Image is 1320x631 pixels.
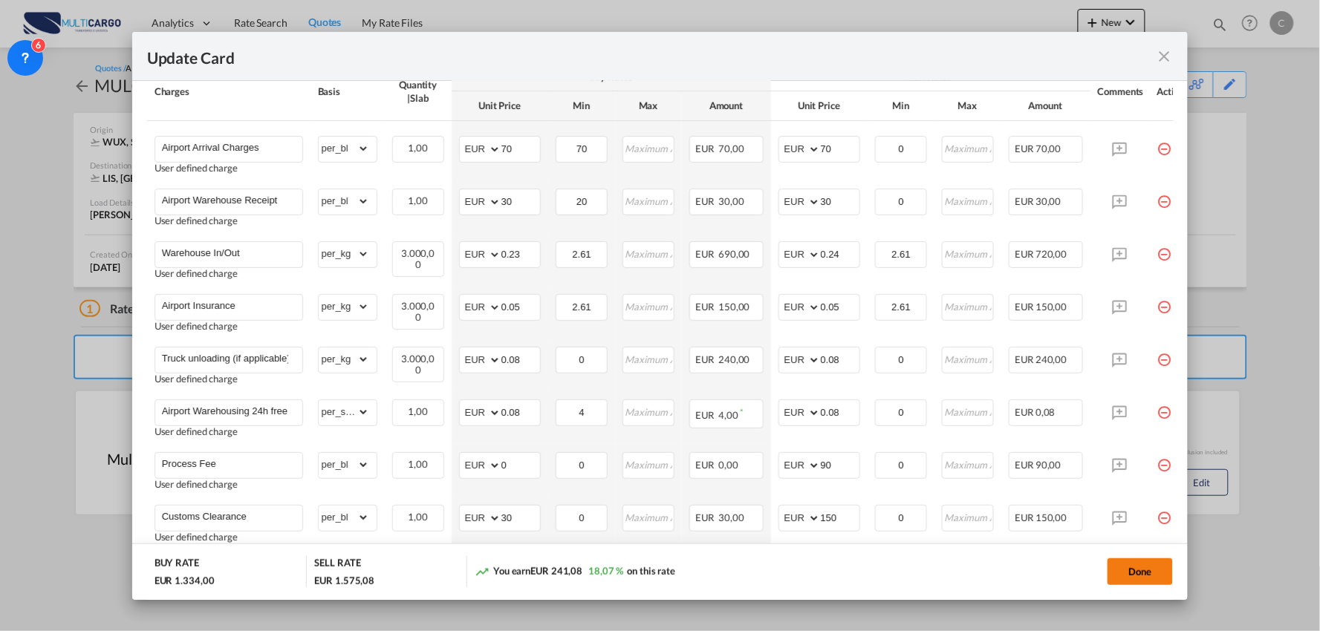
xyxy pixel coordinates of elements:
[718,353,750,365] span: 240,00
[1157,189,1172,203] md-icon: icon-minus-circle-outline red-400-fg pt-7
[530,565,582,577] span: EUR 241,08
[155,453,302,475] md-input-container: Process Fee
[501,347,540,370] input: 0.08
[1157,294,1172,309] md-icon: icon-minus-circle-outline red-400-fg pt-7
[1157,136,1172,151] md-icon: icon-minus-circle-outline red-400-fg pt-7
[155,373,303,385] div: User defined charge
[943,189,993,212] input: Maximum Amount
[868,91,934,120] th: Min
[877,242,926,264] input: Minimum Amount
[162,137,302,159] input: Charge Name
[682,91,771,120] th: Amount
[319,453,369,477] select: per_bl
[162,400,302,422] input: Charge Name
[718,511,744,523] span: 30,00
[1001,91,1090,120] th: Amount
[1090,62,1150,120] th: Comments
[408,194,428,206] span: 1,00
[696,511,717,523] span: EUR
[821,295,859,317] input: 0.05
[718,143,744,154] span: 70,00
[155,506,302,528] md-input-container: Customs Clearance
[1015,353,1034,365] span: EUR
[696,195,717,207] span: EUR
[501,506,540,528] input: 30
[877,347,926,370] input: Minimum Amount
[934,91,1001,120] th: Max
[696,248,717,260] span: EUR
[696,301,717,313] span: EUR
[821,347,859,370] input: 0.08
[624,347,674,370] input: Maximum Amount
[155,532,303,543] div: User defined charge
[501,400,540,422] input: 0.08
[155,574,215,587] div: EUR 1.334,00
[162,506,302,528] input: Charge Name
[1155,48,1173,65] md-icon: icon-close fg-AAA8AD m-0 pointer
[943,295,993,317] input: Maximum Amount
[155,137,302,159] md-input-container: Airport Arrival Charges
[624,137,674,159] input: Maximum Amount
[155,426,303,437] div: User defined charge
[1015,301,1034,313] span: EUR
[557,400,607,422] input: Minimum Amount
[1035,406,1056,418] span: 0,08
[821,506,859,528] input: 150
[475,564,490,579] md-icon: icon-trending-up
[155,479,303,490] div: User defined charge
[155,295,302,317] md-input-container: Airport Insurance
[132,32,1189,600] md-dialog: Update Card Port ...
[319,506,369,529] select: per_bl
[1015,406,1034,418] span: EUR
[1157,452,1172,467] md-icon: icon-minus-circle-outline red-400-fg pt-7
[155,189,302,212] md-input-container: Airport Warehouse Receipt
[557,295,607,317] input: Minimum Amount
[718,248,750,260] span: 690,00
[624,189,674,212] input: Maximum Amount
[1035,301,1067,313] span: 150,00
[696,353,717,365] span: EUR
[155,347,302,370] md-input-container: Truck unloading (if applicable)
[557,137,607,159] input: Minimum Amount
[557,506,607,528] input: Minimum Amount
[155,85,303,98] div: Charges
[877,453,926,475] input: Minimum Amount
[1035,459,1061,471] span: 90,00
[548,91,615,120] th: Min
[943,400,993,422] input: Maximum Amount
[718,195,744,207] span: 30,00
[624,295,674,317] input: Maximum Amount
[155,215,303,226] div: User defined charge
[624,506,674,528] input: Maximum Amount
[741,407,744,416] sup: Minimum amount
[1157,505,1172,520] md-icon: icon-minus-circle-outline red-400-fg pt-7
[1015,143,1034,154] span: EUR
[162,453,302,475] input: Charge Name
[943,137,993,159] input: Maximum Amount
[624,400,674,422] input: Maximum Amount
[624,453,674,475] input: Maximum Amount
[501,453,540,475] input: 0
[943,506,993,528] input: Maximum Amount
[408,511,428,523] span: 1,00
[557,347,607,370] input: Minimum Amount
[319,137,369,160] select: per_bl
[1108,558,1173,585] button: Done
[501,137,540,159] input: 70
[155,556,199,573] div: BUY RATE
[1035,143,1061,154] span: 70,00
[319,295,369,318] select: per_kg
[821,400,859,422] input: 0.08
[1015,248,1034,260] span: EUR
[821,189,859,212] input: 30
[314,556,360,573] div: SELL RATE
[624,242,674,264] input: Maximum Amount
[401,247,435,270] span: 3.000,00
[615,91,682,120] th: Max
[162,242,302,264] input: Charge Name
[408,405,428,417] span: 1,00
[557,453,607,475] input: Minimum Amount
[943,453,993,475] input: Maximum Amount
[943,347,993,370] input: Maximum Amount
[1150,62,1200,120] th: Action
